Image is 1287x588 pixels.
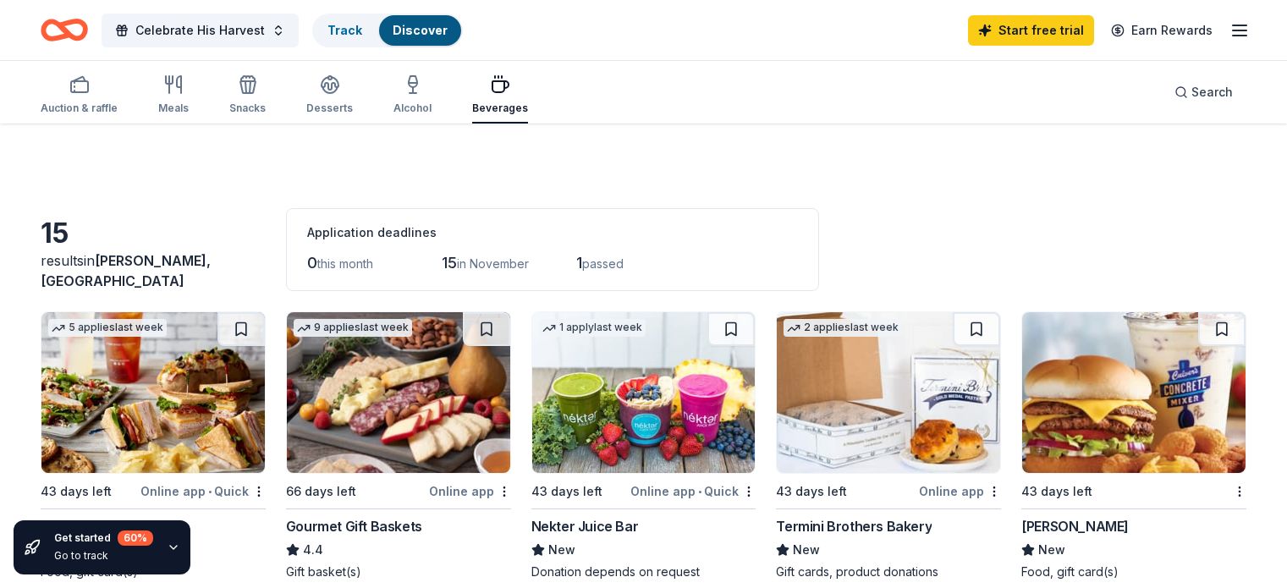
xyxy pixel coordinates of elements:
img: Image for McAlister's Deli [41,312,265,473]
a: Home [41,10,88,50]
div: 66 days left [286,481,356,502]
a: Image for McAlister's Deli5 applieslast week43 days leftOnline app•Quick[PERSON_NAME] DeliNewFood... [41,311,266,580]
div: Desserts [306,102,353,115]
div: 15 [41,217,266,250]
button: TrackDiscover [312,14,463,47]
img: Image for Termini Brothers Bakery [777,312,1000,473]
div: Get started [54,530,153,546]
button: Desserts [306,68,353,124]
a: Image for Nekter Juice Bar1 applylast week43 days leftOnline app•QuickNekter Juice BarNewDonation... [531,311,756,580]
div: Meals [158,102,189,115]
span: New [548,540,575,560]
span: 1 [576,254,582,272]
div: Gift cards, product donations [776,563,1001,580]
span: Celebrate His Harvest [135,20,265,41]
span: • [208,485,212,498]
span: • [698,485,701,498]
img: Image for Nekter Juice Bar [532,312,756,473]
button: Alcohol [393,68,432,124]
div: Snacks [229,102,266,115]
span: 0 [307,254,317,272]
span: Search [1191,82,1233,102]
button: Meals [158,68,189,124]
span: in [41,252,211,289]
a: Image for Gourmet Gift Baskets9 applieslast week66 days leftOnline appGourmet Gift Baskets4.4Gift... [286,311,511,580]
span: New [793,540,820,560]
button: Beverages [472,68,528,124]
div: 43 days left [1021,481,1092,502]
div: 43 days left [531,481,602,502]
span: in November [457,256,529,271]
div: Nekter Juice Bar [531,516,639,536]
span: New [1038,540,1065,560]
span: 4.4 [303,540,323,560]
button: Celebrate His Harvest [102,14,299,47]
a: Track [327,23,362,37]
div: Gourmet Gift Baskets [286,516,422,536]
button: Auction & raffle [41,68,118,124]
div: Termini Brothers Bakery [776,516,932,536]
div: 1 apply last week [539,319,646,337]
span: [PERSON_NAME], [GEOGRAPHIC_DATA] [41,252,211,289]
div: Application deadlines [307,223,798,243]
span: 15 [442,254,457,272]
div: Beverages [472,102,528,115]
div: [PERSON_NAME] [1021,516,1129,536]
div: Donation depends on request [531,563,756,580]
div: 9 applies last week [294,319,412,337]
div: 43 days left [41,481,112,502]
div: Gift basket(s) [286,563,511,580]
button: Search [1161,75,1246,109]
span: passed [582,256,624,271]
div: 60 % [118,530,153,546]
div: results [41,250,266,291]
a: Image for Culver's 43 days left[PERSON_NAME]NewFood, gift card(s) [1021,311,1246,580]
div: Online app Quick [140,481,266,502]
div: 5 applies last week [48,319,167,337]
div: Online app [429,481,511,502]
div: Food, gift card(s) [1021,563,1246,580]
div: Online app Quick [630,481,756,502]
a: Image for Termini Brothers Bakery2 applieslast week43 days leftOnline appTermini Brothers BakeryN... [776,311,1001,580]
a: Discover [393,23,448,37]
a: Start free trial [968,15,1094,46]
div: 43 days left [776,481,847,502]
button: Snacks [229,68,266,124]
div: Online app [919,481,1001,502]
span: this month [317,256,373,271]
div: Alcohol [393,102,432,115]
div: Auction & raffle [41,102,118,115]
a: Earn Rewards [1101,15,1223,46]
div: 2 applies last week [784,319,902,337]
img: Image for Gourmet Gift Baskets [287,312,510,473]
img: Image for Culver's [1022,312,1246,473]
div: Go to track [54,549,153,563]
